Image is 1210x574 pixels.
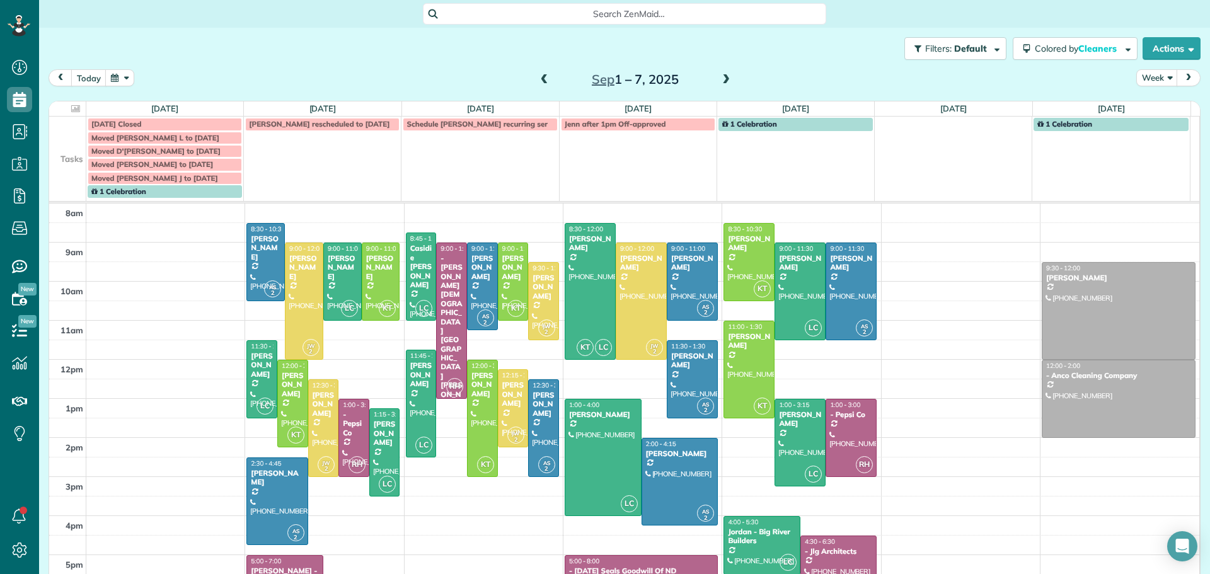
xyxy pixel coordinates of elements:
[780,554,797,571] span: LC
[471,244,505,253] span: 9:00 - 11:15
[502,381,525,408] div: [PERSON_NAME]
[778,410,822,428] div: [PERSON_NAME]
[251,342,285,350] span: 11:30 - 1:30
[1177,69,1201,86] button: next
[829,410,873,419] div: - Pepsi Co
[728,225,762,233] span: 8:30 - 10:30
[71,69,107,86] button: today
[292,527,299,534] span: AS
[543,459,550,466] span: AS
[60,325,83,335] span: 11am
[441,244,471,253] span: 9:00 - 1:00
[18,315,37,328] span: New
[645,449,715,458] div: [PERSON_NAME]
[250,234,281,261] div: [PERSON_NAME]
[287,427,304,444] span: KT
[671,352,714,370] div: [PERSON_NAME]
[66,208,83,218] span: 8am
[471,254,494,281] div: [PERSON_NAME]
[410,244,433,289] div: Casidie [PERSON_NAME]
[569,401,599,409] span: 1:00 - 4:00
[671,254,714,272] div: [PERSON_NAME]
[620,244,654,253] span: 9:00 - 12:00
[251,225,285,233] span: 8:30 - 10:30
[539,326,555,338] small: 2
[565,119,666,129] span: Jenn after 1pm Off-approved
[569,557,599,565] span: 5:00 - 8:00
[805,466,822,483] span: LC
[779,244,813,253] span: 9:00 - 11:30
[410,234,444,243] span: 8:45 - 11:00
[830,401,860,409] span: 1:00 - 3:00
[569,225,603,233] span: 8:30 - 12:00
[313,381,347,389] span: 12:30 - 3:00
[804,547,873,556] div: - Jlg Architects
[1013,37,1138,60] button: Colored byCleaners
[805,537,835,546] span: 4:30 - 6:30
[502,244,536,253] span: 9:00 - 11:00
[619,254,663,272] div: [PERSON_NAME]
[328,244,362,253] span: 9:00 - 11:00
[151,103,178,113] a: [DATE]
[512,430,520,437] span: JW
[482,313,489,319] span: AS
[66,247,83,257] span: 9am
[343,401,373,409] span: 1:00 - 3:00
[507,300,524,317] span: KT
[702,508,709,515] span: AS
[1046,371,1192,380] div: - Anco Cleaning Company
[366,244,400,253] span: 9:00 - 11:00
[568,410,638,419] div: [PERSON_NAME]
[861,323,868,330] span: AS
[318,463,334,475] small: 2
[66,560,83,570] span: 5pm
[256,398,274,415] span: LC
[925,43,952,54] span: Filters:
[1046,264,1080,272] span: 9:30 - 12:00
[830,244,864,253] span: 9:00 - 11:30
[595,339,612,356] span: LC
[646,440,676,448] span: 2:00 - 4:15
[940,103,967,113] a: [DATE]
[250,352,274,379] div: [PERSON_NAME]
[282,362,316,370] span: 12:00 - 2:15
[477,456,494,473] span: KT
[49,69,72,86] button: prev
[621,495,638,512] span: LC
[467,103,494,113] a: [DATE]
[66,481,83,491] span: 3pm
[727,527,797,546] div: Jordan - Big River Builders
[829,254,873,272] div: [PERSON_NAME]
[307,342,315,349] span: JW
[374,410,404,418] span: 1:15 - 3:30
[289,254,320,281] div: [PERSON_NAME]
[727,234,771,253] div: [PERSON_NAME]
[754,280,771,297] span: KT
[251,459,281,468] span: 2:30 - 4:45
[556,72,714,86] h2: 1 – 7, 2025
[341,300,358,317] span: LC
[471,362,505,370] span: 12:00 - 3:00
[904,37,1006,60] button: Filters: Default
[379,476,396,493] span: LC
[625,103,652,113] a: [DATE]
[471,371,494,398] div: [PERSON_NAME]
[592,71,614,87] span: Sep
[1136,69,1178,86] button: Week
[702,401,709,408] span: AS
[722,119,777,129] span: 1 Celebration
[66,403,83,413] span: 1pm
[265,287,280,299] small: 2
[289,244,323,253] span: 9:00 - 12:00
[91,187,146,196] span: 1 Celebration
[91,119,141,129] span: [DATE] Closed
[533,381,567,389] span: 12:30 - 3:00
[502,254,525,281] div: [PERSON_NAME]
[577,339,594,356] span: KT
[327,254,358,281] div: [PERSON_NAME]
[568,234,612,253] div: [PERSON_NAME]
[312,391,335,418] div: [PERSON_NAME]
[60,364,83,374] span: 12pm
[1143,37,1201,60] button: Actions
[856,456,873,473] span: RH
